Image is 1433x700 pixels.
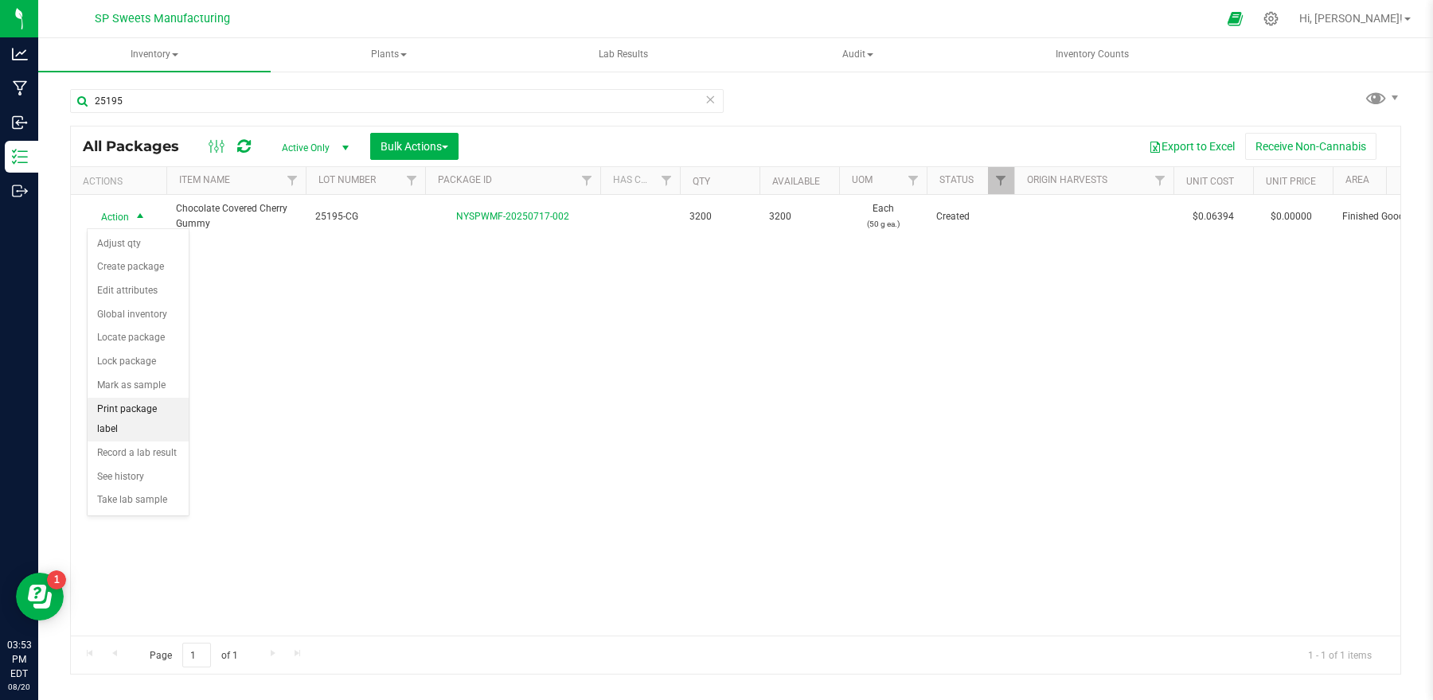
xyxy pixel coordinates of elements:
span: Lab Results [577,48,670,61]
a: Inventory Counts [976,38,1208,72]
p: 08/20 [7,681,31,693]
span: Action [87,206,130,228]
li: Print package label [88,398,189,441]
td: $0.06394 [1173,195,1253,238]
span: Created [936,209,1005,224]
a: Status [939,174,974,185]
inline-svg: Manufacturing [12,80,28,96]
div: Manage settings [1261,11,1281,26]
a: Filter [900,167,927,194]
div: Actions [83,176,160,187]
th: Has COA [600,167,680,195]
a: Item Name [179,174,230,185]
li: Take lab sample [88,488,189,512]
span: SP Sweets Manufacturing [95,12,230,25]
span: All Packages [83,138,195,155]
span: select [131,206,150,228]
a: Inventory [38,38,271,72]
a: Filter [988,167,1014,194]
a: Filter [574,167,600,194]
a: Audit [741,38,974,72]
span: $0.00000 [1263,205,1320,228]
button: Bulk Actions [370,133,459,160]
a: Filter [654,167,680,194]
iframe: Resource center [16,573,64,620]
a: Unit Cost [1186,176,1234,187]
li: Create package [88,255,189,279]
span: 1 - 1 of 1 items [1295,643,1384,667]
li: Edit attributes [88,279,189,303]
a: UOM [852,174,873,185]
inline-svg: Inventory [12,149,28,165]
span: Each [849,201,917,231]
inline-svg: Outbound [12,183,28,199]
li: Adjust qty [88,232,189,256]
li: Record a lab result [88,441,189,465]
a: Lab Results [507,38,740,72]
span: Clear [705,89,716,110]
span: Inventory Counts [1034,48,1150,61]
a: Area [1345,174,1369,185]
a: Filter [1147,167,1173,194]
span: Open Ecommerce Menu [1217,3,1253,34]
a: NYSPWMF-20250717-002 [456,211,569,222]
inline-svg: Inbound [12,115,28,130]
button: Export to Excel [1138,133,1245,160]
inline-svg: Analytics [12,46,28,62]
input: Search Package ID, Item Name, SKU, Lot or Part Number... [70,89,724,113]
iframe: Resource center unread badge [47,570,66,589]
a: Filter [399,167,425,194]
a: Lot Number [318,174,376,185]
span: Audit [742,39,973,71]
span: 3200 [769,209,830,224]
span: Chocolate Covered Cherry Gummy [176,201,296,231]
a: Filter [279,167,306,194]
span: Page of 1 [136,643,251,667]
a: Qty [693,176,710,187]
span: Hi, [PERSON_NAME]! [1299,12,1403,25]
span: 25195-CG [315,209,416,224]
li: Global inventory [88,303,189,327]
input: 1 [182,643,211,667]
button: Receive Non-Cannabis [1245,133,1376,160]
a: Unit Price [1266,176,1316,187]
li: Mark as sample [88,374,189,398]
li: Lock package [88,350,189,374]
li: See history [88,465,189,489]
p: 03:53 PM EDT [7,638,31,681]
a: Plants [272,38,505,72]
a: Package ID [438,174,492,185]
a: Origin Harvests [1027,174,1107,185]
span: 3200 [689,209,750,224]
a: Available [772,176,820,187]
span: Bulk Actions [381,140,448,153]
li: Locate package [88,326,189,350]
span: Plants [273,39,504,71]
p: (50 g ea.) [849,216,917,231]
